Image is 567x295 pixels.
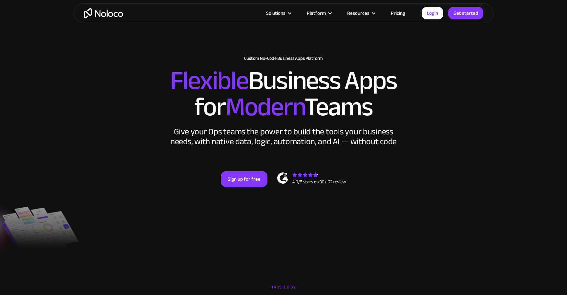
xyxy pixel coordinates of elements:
a: home [84,8,123,18]
h2: Business Apps for Teams [80,68,487,120]
a: Get started [448,7,483,19]
div: Platform [307,9,326,17]
a: Pricing [383,9,413,17]
span: Flexible [170,56,248,105]
div: Resources [339,9,383,17]
span: Modern [225,82,304,131]
a: Sign up for free [221,171,267,187]
h1: Custom No-Code Business Apps Platform [80,56,487,61]
div: Solutions [258,9,299,17]
div: Resources [347,9,369,17]
a: Login [422,7,443,19]
div: Give your Ops teams the power to build the tools your business needs, with native data, logic, au... [169,127,398,147]
div: Solutions [266,9,285,17]
div: Platform [299,9,339,17]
